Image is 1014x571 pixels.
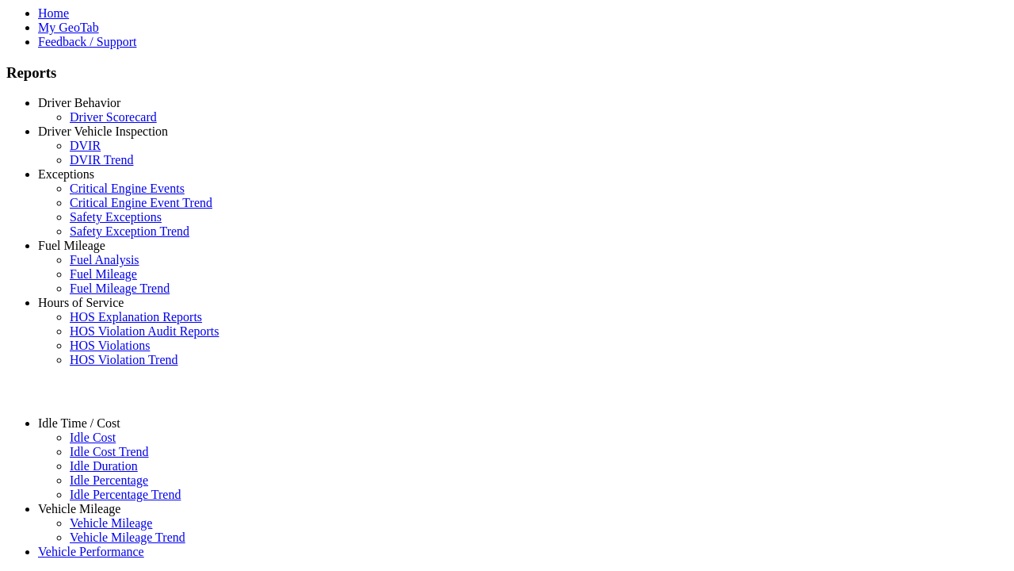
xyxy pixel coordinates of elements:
a: Safety Exception Trend [70,224,189,238]
a: Vehicle Mileage [38,502,120,515]
a: Hours of Service [38,296,124,309]
a: Driver Behavior [38,96,120,109]
a: HOS Violations [70,339,150,352]
a: Idle Time / Cost [38,416,120,430]
a: Safety Exceptions [70,210,162,224]
a: Fuel Mileage [38,239,105,252]
a: Idle Cost [70,431,116,444]
a: Vehicle Mileage [70,516,152,530]
a: Vehicle Mileage Trend [70,531,185,544]
a: My GeoTab [38,21,99,34]
a: Idle Percentage Trend [70,488,181,501]
h3: Reports [6,64,1008,82]
a: Driver Scorecard [70,110,157,124]
a: Home [38,6,69,20]
a: Exceptions [38,167,94,181]
a: Feedback / Support [38,35,136,48]
a: Driver Vehicle Inspection [38,125,168,138]
a: Fuel Analysis [70,253,139,266]
a: Critical Engine Event Trend [70,196,212,209]
a: DVIR [70,139,101,152]
a: Vehicle Performance [38,545,144,558]
a: HOS Explanation Reports [70,310,202,324]
a: HOS Violation Trend [70,353,178,366]
a: Fuel Mileage [70,267,137,281]
a: Fuel Mileage Trend [70,282,170,295]
a: Idle Duration [70,459,138,473]
a: HOS Violation Audit Reports [70,324,219,338]
a: Idle Cost Trend [70,445,149,458]
a: Idle Percentage [70,473,148,487]
a: Critical Engine Events [70,182,185,195]
a: DVIR Trend [70,153,133,167]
